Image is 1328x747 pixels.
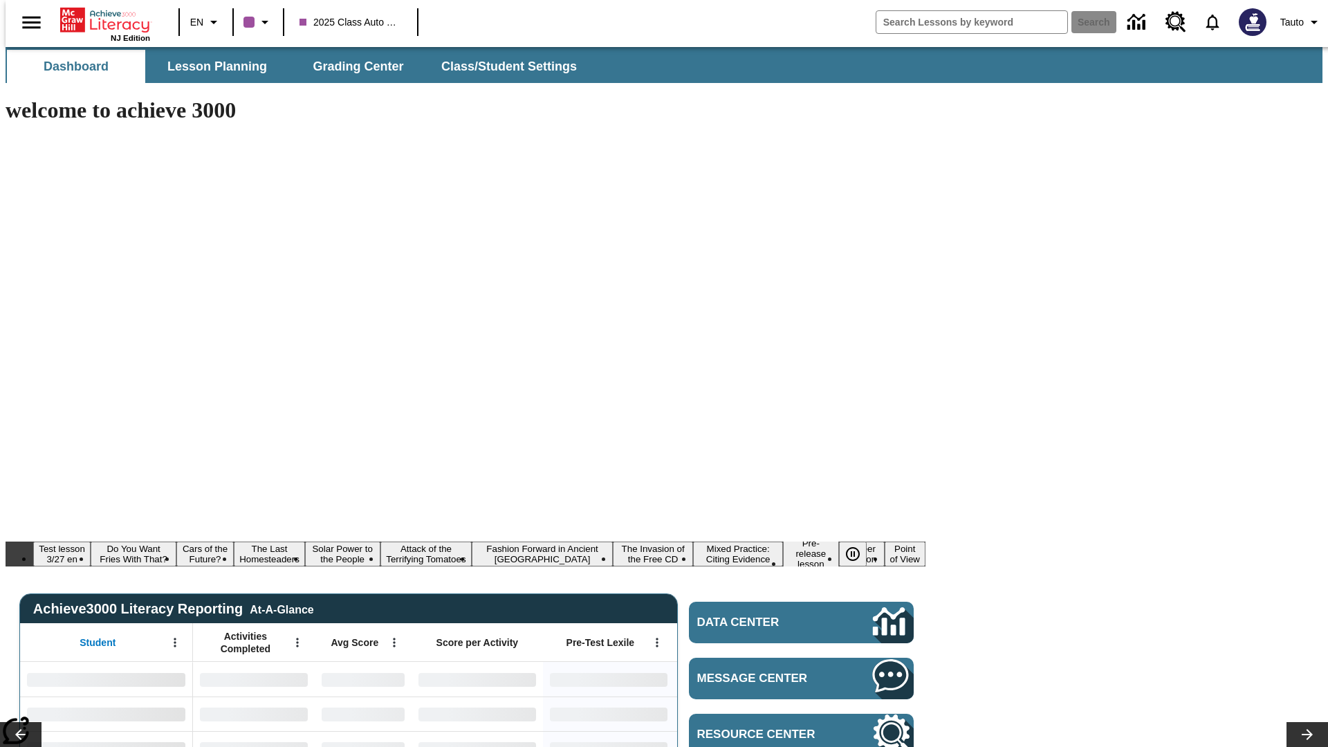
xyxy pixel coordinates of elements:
[613,542,694,566] button: Slide 8 The Invasion of the Free CD
[839,542,867,566] button: Pause
[380,542,472,566] button: Slide 6 Attack of the Terrifying Tomatoes
[693,542,782,566] button: Slide 9 Mixed Practice: Citing Evidence
[305,542,380,566] button: Slide 5 Solar Power to the People
[184,10,228,35] button: Language: EN, Select a language
[60,5,150,42] div: Home
[1286,722,1328,747] button: Lesson carousel, Next
[697,672,831,685] span: Message Center
[33,601,314,617] span: Achieve3000 Literacy Reporting
[689,658,914,699] a: Message Center
[647,632,667,653] button: Open Menu
[697,616,827,629] span: Data Center
[200,630,291,655] span: Activities Completed
[313,59,403,75] span: Grading Center
[331,636,378,649] span: Avg Score
[839,542,880,566] div: Pause
[44,59,109,75] span: Dashboard
[234,542,305,566] button: Slide 4 The Last Homesteaders
[165,632,185,653] button: Open Menu
[80,636,116,649] span: Student
[176,542,234,566] button: Slide 3 Cars of the Future?
[472,542,612,566] button: Slide 7 Fashion Forward in Ancient Rome
[250,601,313,616] div: At-A-Glance
[6,50,589,83] div: SubNavbar
[783,536,839,571] button: Slide 10 Pre-release lesson
[91,542,176,566] button: Slide 2 Do You Want Fries With That?
[1119,3,1157,41] a: Data Center
[289,50,427,83] button: Grading Center
[384,632,405,653] button: Open Menu
[697,728,831,741] span: Resource Center
[7,50,145,83] button: Dashboard
[436,636,519,649] span: Score per Activity
[111,34,150,42] span: NJ Edition
[299,15,402,30] span: 2025 Class Auto Grade 13
[315,697,412,731] div: No Data,
[238,10,279,35] button: Class color is purple. Change class color
[11,2,52,43] button: Open side menu
[441,59,577,75] span: Class/Student Settings
[566,636,635,649] span: Pre-Test Lexile
[148,50,286,83] button: Lesson Planning
[193,697,315,731] div: No Data,
[876,11,1067,33] input: search field
[1157,3,1195,41] a: Resource Center, Will open in new tab
[1239,8,1266,36] img: Avatar
[1280,15,1304,30] span: Tauto
[287,632,308,653] button: Open Menu
[1195,4,1230,40] a: Notifications
[6,98,925,123] h1: welcome to achieve 3000
[60,6,150,34] a: Home
[430,50,588,83] button: Class/Student Settings
[33,542,91,566] button: Slide 1 Test lesson 3/27 en
[315,662,412,697] div: No Data,
[190,15,203,30] span: EN
[6,47,1322,83] div: SubNavbar
[167,59,267,75] span: Lesson Planning
[1230,4,1275,40] button: Select a new avatar
[689,602,914,643] a: Data Center
[193,662,315,697] div: No Data,
[885,542,926,566] button: Slide 12 Point of View
[1275,10,1328,35] button: Profile/Settings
